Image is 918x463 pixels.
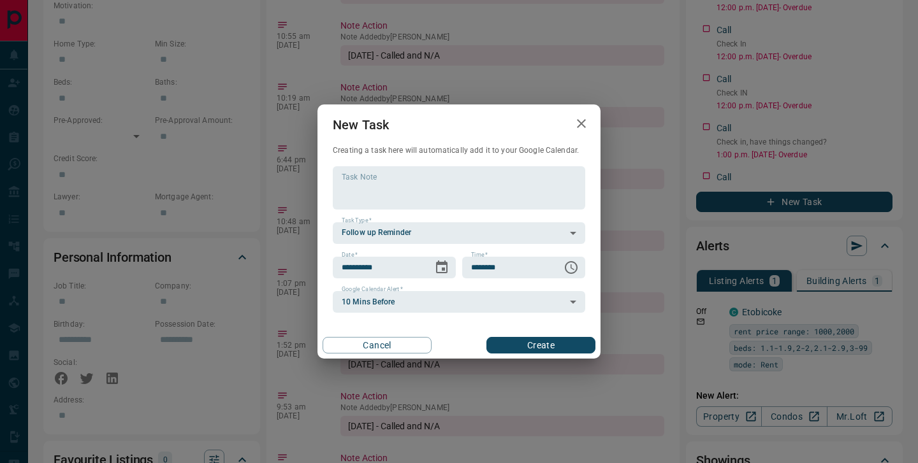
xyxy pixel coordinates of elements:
[558,255,584,280] button: Choose time, selected time is 6:00 AM
[333,145,585,156] p: Creating a task here will automatically add it to your Google Calendar.
[333,222,585,244] div: Follow up Reminder
[486,337,595,353] button: Create
[429,255,455,280] button: Choose date, selected date is Sep 30, 2025
[323,337,432,353] button: Cancel
[333,291,585,313] div: 10 Mins Before
[342,251,358,259] label: Date
[342,217,372,225] label: Task Type
[471,251,488,259] label: Time
[342,285,403,294] label: Google Calendar Alert
[317,104,404,145] h2: New Task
